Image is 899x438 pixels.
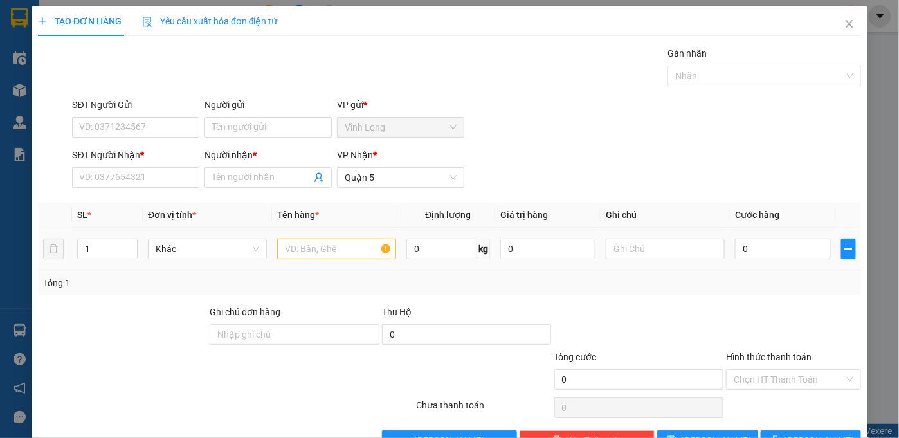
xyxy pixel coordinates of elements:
th: Ghi chú [601,203,730,228]
label: Hình thức thanh toán [726,352,812,362]
span: plus [38,17,47,26]
input: Ghi chú đơn hàng [210,324,379,345]
span: kg [477,239,490,259]
button: Close [831,6,867,42]
div: VP gửi [337,98,464,112]
div: Người gửi [204,98,332,112]
span: Định lượng [425,210,471,220]
span: Vĩnh Long [345,118,457,137]
span: Giá trị hàng [500,210,548,220]
span: SL [77,210,87,220]
label: Ghi chú đơn hàng [210,307,280,317]
button: delete [43,239,64,259]
div: Người nhận [204,148,332,162]
span: Thu Hộ [382,307,412,317]
div: Tổng: 1 [43,276,348,290]
span: Khác [156,239,259,259]
span: TẠO ĐƠN HÀNG [38,16,122,26]
span: Tổng cước [554,352,597,362]
div: Chưa thanh toán [415,398,552,421]
img: icon [142,17,152,27]
button: plus [841,239,857,259]
span: Đơn vị tính [148,210,196,220]
div: SĐT Người Nhận [72,148,199,162]
div: SĐT Người Gửi [72,98,199,112]
input: VD: Bàn, Ghế [277,239,396,259]
span: plus [842,244,856,254]
label: Gán nhãn [667,48,707,59]
span: Cước hàng [735,210,779,220]
span: close [844,19,855,29]
span: Quận 5 [345,168,457,187]
input: Ghi Chú [606,239,725,259]
span: Tên hàng [277,210,319,220]
span: VP Nhận [337,150,373,160]
span: user-add [314,172,324,183]
span: Yêu cầu xuất hóa đơn điện tử [142,16,278,26]
input: 0 [500,239,595,259]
